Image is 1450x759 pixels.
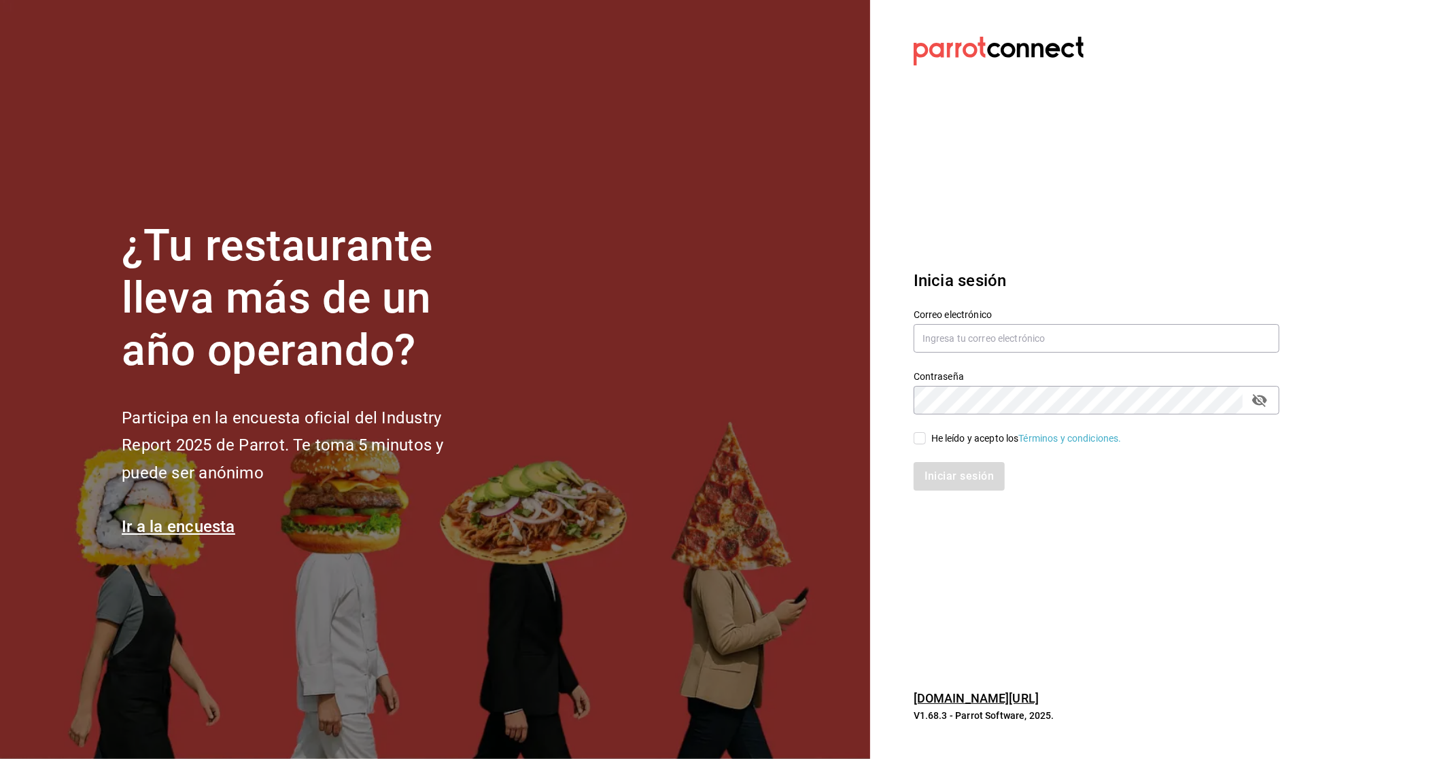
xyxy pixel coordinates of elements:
[122,404,489,487] h2: Participa en la encuesta oficial del Industry Report 2025 de Parrot. Te toma 5 minutos y puede se...
[122,517,235,536] a: Ir a la encuesta
[122,220,489,376] h1: ¿Tu restaurante lleva más de un año operando?
[931,431,1122,446] div: He leído y acepto los
[914,268,1279,293] h3: Inicia sesión
[914,324,1279,353] input: Ingresa tu correo electrónico
[1248,389,1271,412] button: passwordField
[1019,433,1122,444] a: Términos y condiciones.
[914,372,1279,382] label: Contraseña
[914,709,1279,722] p: V1.68.3 - Parrot Software, 2025.
[914,311,1279,320] label: Correo electrónico
[914,691,1039,705] a: [DOMAIN_NAME][URL]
